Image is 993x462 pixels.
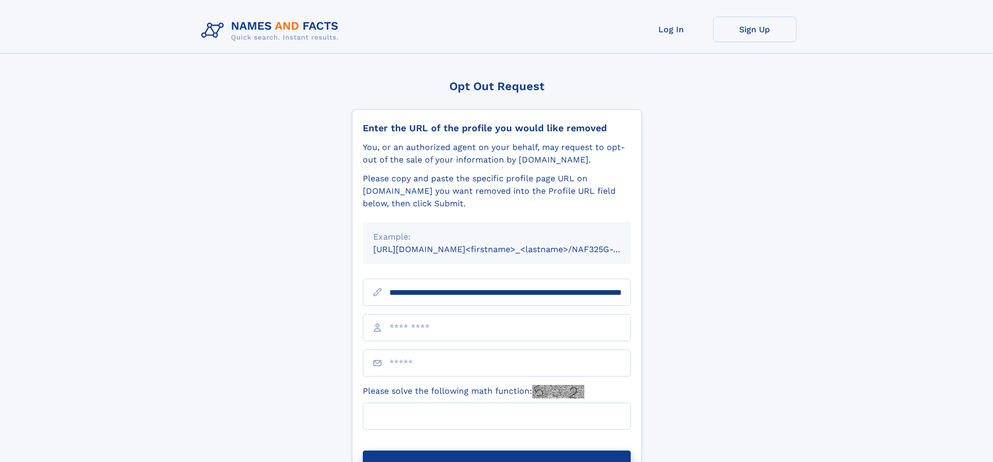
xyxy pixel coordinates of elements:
[373,231,620,243] div: Example:
[363,122,631,134] div: Enter the URL of the profile you would like removed
[630,17,713,42] a: Log In
[363,385,584,398] label: Please solve the following math function:
[713,17,796,42] a: Sign Up
[352,80,642,93] div: Opt Out Request
[363,172,631,210] div: Please copy and paste the specific profile page URL on [DOMAIN_NAME] you want removed into the Pr...
[197,17,347,45] img: Logo Names and Facts
[363,141,631,166] div: You, or an authorized agent on your behalf, may request to opt-out of the sale of your informatio...
[373,244,651,254] small: [URL][DOMAIN_NAME]<firstname>_<lastname>/NAF325G-xxxxxxxx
